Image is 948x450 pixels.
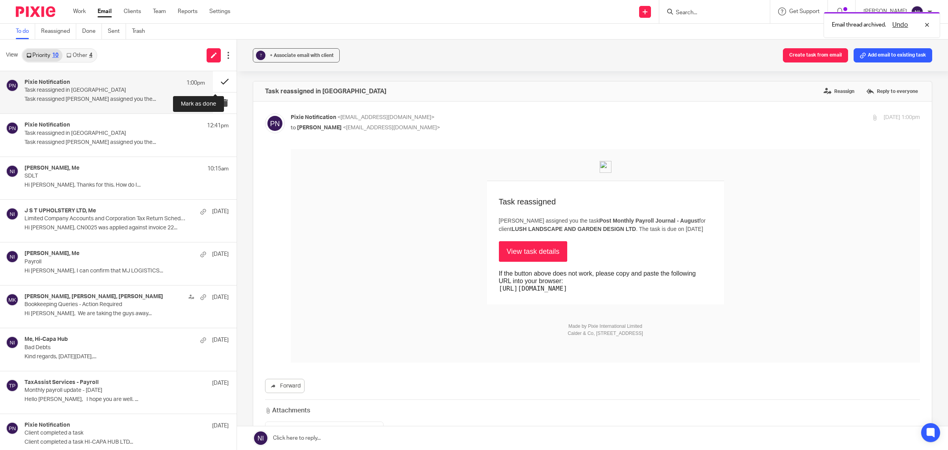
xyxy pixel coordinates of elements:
[98,8,112,15] a: Email
[24,422,70,429] h4: Pixie Notification
[24,173,188,180] p: SDLT
[24,268,229,274] p: Hi [PERSON_NAME], I can confirm that MJ LOGISTICS...
[24,310,229,317] p: Hi [PERSON_NAME], We are taking the guys away...
[24,259,188,265] p: Payroll
[209,8,230,15] a: Settings
[153,8,166,15] a: Team
[24,344,188,351] p: Bad Debts
[6,51,18,59] span: View
[24,139,229,146] p: Task reassigned [PERSON_NAME] assigned you the...
[207,165,229,173] p: 10:15am
[208,136,418,143] pre: [URL][DOMAIN_NAME]
[265,379,305,393] a: Forward
[207,122,229,130] p: 12:41pm
[82,24,102,39] a: Done
[52,53,58,58] div: 10
[212,208,229,216] p: [DATE]
[16,24,35,39] a: To do
[208,48,421,57] h3: Task reassigned
[24,182,229,189] p: Hi [PERSON_NAME], Thanks for this. How do I...
[24,208,96,214] h4: J S T UPHOLSTERY LTD, Me
[783,48,848,62] button: Create task from email
[6,165,19,178] img: svg%3E
[62,49,96,62] a: Other4
[343,125,440,130] span: <[EMAIL_ADDRESS][DOMAIN_NAME]>
[24,396,229,403] p: Hello [PERSON_NAME], I hope you are well. ...
[6,379,19,392] img: svg%3E
[23,49,62,62] a: Priority10
[265,422,384,439] button: Logo_TaxAssistAccountants_FullColour_RGB.png
[337,115,434,120] span: <[EMAIL_ADDRESS][DOMAIN_NAME]>
[73,8,86,15] a: Work
[24,250,79,257] h4: [PERSON_NAME], Me
[212,293,229,301] p: [DATE]
[24,439,229,446] p: Client completed a task HI-CAPA HUB LTD...
[212,379,229,387] p: [DATE]
[6,122,19,134] img: svg%3E
[884,113,920,122] p: [DATE] 1:00pm
[178,8,197,15] a: Reports
[832,21,886,29] p: Email thread archived.
[212,336,229,344] p: [DATE]
[24,87,169,94] p: Task reassigned in [GEOGRAPHIC_DATA]
[24,122,70,129] h4: Pixie Notification
[124,8,141,15] a: Clients
[24,387,188,394] p: Monthly payroll update - [DATE]
[24,379,99,386] h4: TaxAssist Services - Payroll
[309,12,321,24] img: TaxAssist Accountants
[24,165,79,172] h4: [PERSON_NAME], Me
[864,85,920,97] label: Reply to everyone
[6,250,19,263] img: svg%3E
[297,125,342,130] span: [PERSON_NAME]
[24,301,188,308] p: Bookkeeping Queries - Action Required
[108,24,126,39] a: Sent
[41,24,76,39] a: Reassigned
[265,113,285,133] img: svg%3E
[6,293,19,306] img: svg%3E
[186,79,205,87] p: 1:00pm
[890,20,910,30] button: Undo
[6,208,19,220] img: svg%3E
[6,336,19,349] img: svg%3E
[221,77,345,83] b: LUSH LANDSCAPE AND GARDEN DESIGN LTD
[212,250,229,258] p: [DATE]
[256,51,265,60] div: ?
[24,216,188,222] p: Limited Company Accounts and Corporation Tax Return Scheduled
[308,68,408,75] b: Post Monthly Payroll Journal - August
[208,121,418,144] div: If the button above does not work, please copy and paste the following URL into your browser:
[24,293,163,300] h4: [PERSON_NAME], [PERSON_NAME], [PERSON_NAME]
[6,422,19,435] img: svg%3E
[265,87,386,95] h4: Task reassigned in [GEOGRAPHIC_DATA]
[24,79,70,86] h4: Pixie Notification
[253,48,340,62] button: ? + Associate email with client
[16,6,55,17] img: Pixie
[24,130,188,137] p: Task reassigned in [GEOGRAPHIC_DATA]
[24,225,229,231] p: Hi [PERSON_NAME], CN0025 was applied against invoice 22...
[24,336,68,343] h4: Me, Hi-Capa Hub
[24,430,188,437] p: Client completed a task
[132,24,151,39] a: Trash
[212,422,229,430] p: [DATE]
[89,53,92,58] div: 4
[6,79,19,92] img: svg%3E
[854,48,932,62] button: Add email to existing task
[822,85,856,97] label: Reassign
[291,115,336,120] span: Pixie Notification
[24,354,229,360] p: Kind regards, [DATE][DATE],...
[291,125,296,130] span: to
[265,406,310,415] h3: Attachments
[270,53,334,58] span: + Associate email with client
[911,6,924,18] img: svg%3E
[208,68,421,84] p: [PERSON_NAME] assigned you the task for client . The task is due on [DATE]
[24,96,205,103] p: Task reassigned [PERSON_NAME] assigned you the...
[277,174,352,188] p: Made by Pixie International Limited Calder & Co, [STREET_ADDRESS]
[208,92,277,113] a: View task details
